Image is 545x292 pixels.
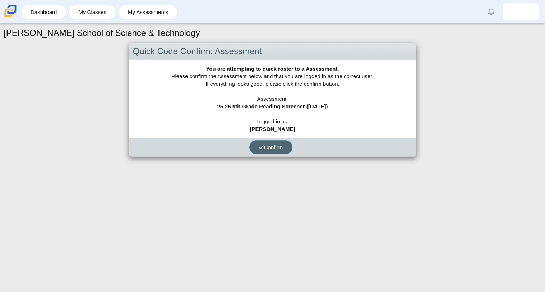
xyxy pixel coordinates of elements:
a: Alerts [483,4,499,19]
button: Confirm [249,140,292,154]
div: Quick Code Confirm: Assessment [129,43,416,60]
a: Carmen School of Science & Technology [3,13,18,19]
b: [PERSON_NAME] [250,126,295,132]
b: You are attempting to quick roster to a Assessment. [206,66,339,72]
a: My Assessments [123,5,174,19]
b: 25-26 9th Grade Reading Screener ([DATE]) [217,103,328,109]
div: Please confirm the Assessment below and that you are logged in as the correct user. If everything... [129,60,416,138]
a: My Classes [73,5,112,19]
img: Carmen School of Science & Technology [3,3,18,18]
img: keanu.cardoso.GzyNbu [515,6,526,17]
span: Confirm [259,144,283,150]
h1: [PERSON_NAME] School of Science & Technology [4,27,200,39]
a: keanu.cardoso.GzyNbu [503,3,539,20]
a: Dashboard [25,5,62,19]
